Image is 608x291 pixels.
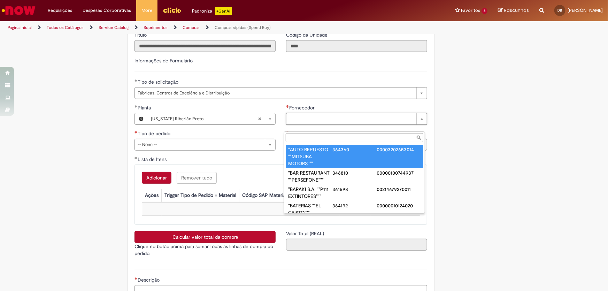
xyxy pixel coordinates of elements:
div: 00003202653014 [377,146,421,153]
div: 00000010124020 [377,202,421,209]
div: 346810 [332,169,377,176]
div: "BARAKI S.A. ""P111 EXTINTORES""" [288,186,332,200]
div: 364360 [332,146,377,153]
div: 00000100744937 [377,169,421,176]
div: "BAR RESTAURANT ""PERSEFONE""" [288,169,332,183]
div: "BATERIAS ""EL CRISTO""" [288,202,332,216]
ul: Fornecedor [284,144,425,213]
div: 00214679270011 [377,186,421,193]
div: "AUTO REPUESTO ""MITSUBA MOTORS""" [288,146,332,167]
div: 364192 [332,202,377,209]
div: 361598 [332,186,377,193]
